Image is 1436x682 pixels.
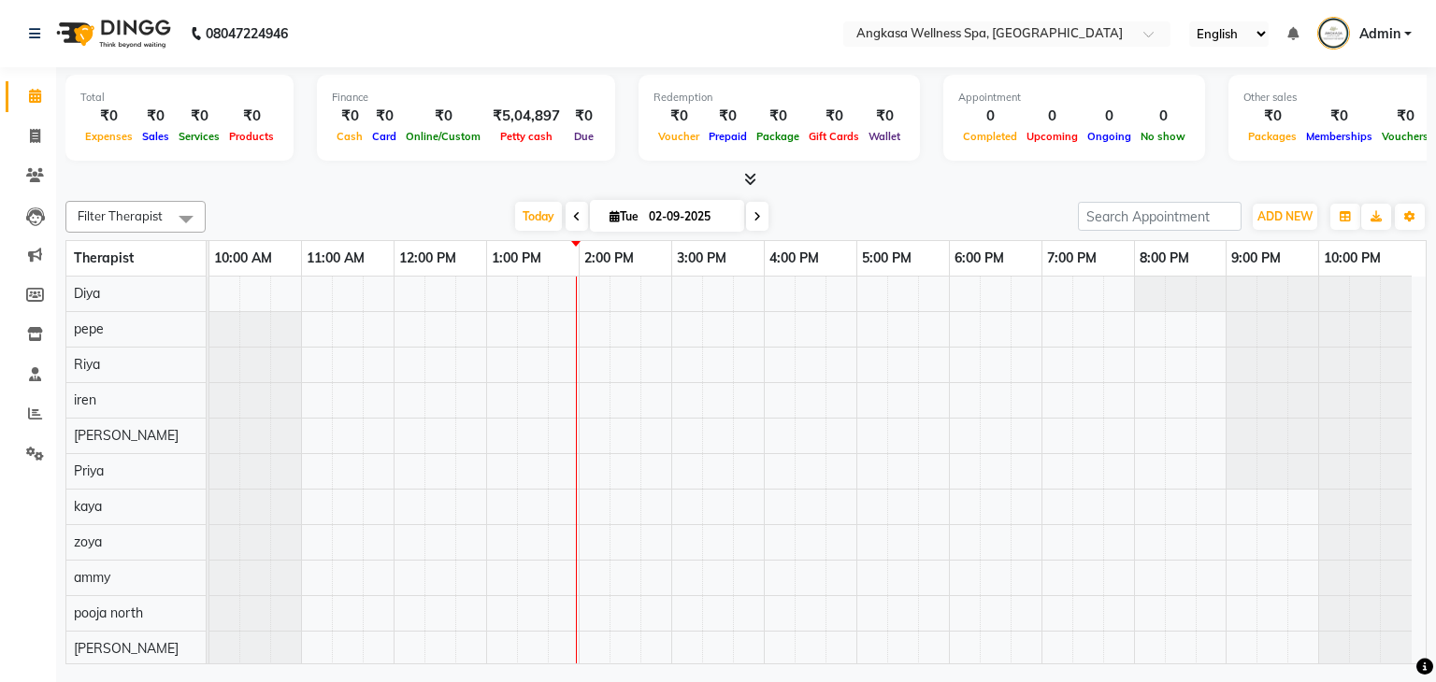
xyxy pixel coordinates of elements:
span: Expenses [80,130,137,143]
div: ₹0 [224,106,279,127]
span: kaya [74,498,102,515]
span: Cash [332,130,367,143]
span: pepe [74,320,104,337]
div: ₹0 [804,106,864,127]
a: 10:00 PM [1319,245,1386,272]
div: 0 [1022,106,1083,127]
a: 3:00 PM [672,245,731,272]
span: Completed [958,130,1022,143]
a: 12:00 PM [395,245,461,272]
b: 08047224946 [206,7,288,60]
div: ₹0 [704,106,752,127]
span: Online/Custom [401,130,485,143]
span: Packages [1243,130,1301,143]
span: Card [367,130,401,143]
a: 5:00 PM [857,245,916,272]
input: 2025-09-02 [643,203,737,231]
span: pooja north [74,604,143,621]
span: Services [174,130,224,143]
div: ₹0 [567,106,600,127]
div: Finance [332,90,600,106]
a: 6:00 PM [950,245,1009,272]
span: Due [569,130,598,143]
span: Today [515,202,562,231]
span: Ongoing [1083,130,1136,143]
div: Redemption [653,90,905,106]
span: Therapist [74,249,134,266]
span: Sales [137,130,174,143]
a: 2:00 PM [580,245,639,272]
span: [PERSON_NAME] [74,427,179,444]
a: 7:00 PM [1042,245,1101,272]
div: ₹0 [752,106,804,127]
span: Filter Therapist [78,208,163,223]
div: ₹0 [137,106,174,127]
div: 0 [958,106,1022,127]
span: Memberships [1301,130,1377,143]
div: Total [80,90,279,106]
span: Voucher [653,130,704,143]
span: Priya [74,462,104,479]
a: 4:00 PM [765,245,824,272]
div: ₹5,04,897 [485,106,567,127]
img: Admin [1317,17,1350,50]
span: Products [224,130,279,143]
button: ADD NEW [1253,204,1317,230]
div: Appointment [958,90,1190,106]
input: Search Appointment [1078,202,1242,231]
span: Diya [74,285,100,302]
span: Gift Cards [804,130,864,143]
span: Petty cash [495,130,557,143]
span: Package [752,130,804,143]
div: ₹0 [653,106,704,127]
a: 8:00 PM [1135,245,1194,272]
span: zoya [74,533,102,550]
div: ₹0 [1243,106,1301,127]
div: ₹0 [80,106,137,127]
img: logo [48,7,176,60]
span: Admin [1359,24,1400,44]
span: Tue [605,209,643,223]
span: No show [1136,130,1190,143]
div: ₹0 [864,106,905,127]
div: ₹0 [367,106,401,127]
div: ₹0 [1301,106,1377,127]
span: [PERSON_NAME] [74,640,179,657]
span: Riya [74,356,100,373]
span: Wallet [864,130,905,143]
div: 0 [1136,106,1190,127]
div: 0 [1083,106,1136,127]
a: 9:00 PM [1227,245,1285,272]
a: 1:00 PM [487,245,546,272]
div: ₹0 [1377,106,1433,127]
div: ₹0 [332,106,367,127]
span: iren [74,391,96,408]
span: Vouchers [1377,130,1433,143]
a: 11:00 AM [302,245,369,272]
div: ₹0 [174,106,224,127]
span: ADD NEW [1257,209,1313,223]
span: ammy [74,569,110,586]
a: 10:00 AM [209,245,277,272]
span: Upcoming [1022,130,1083,143]
span: Prepaid [704,130,752,143]
div: ₹0 [401,106,485,127]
